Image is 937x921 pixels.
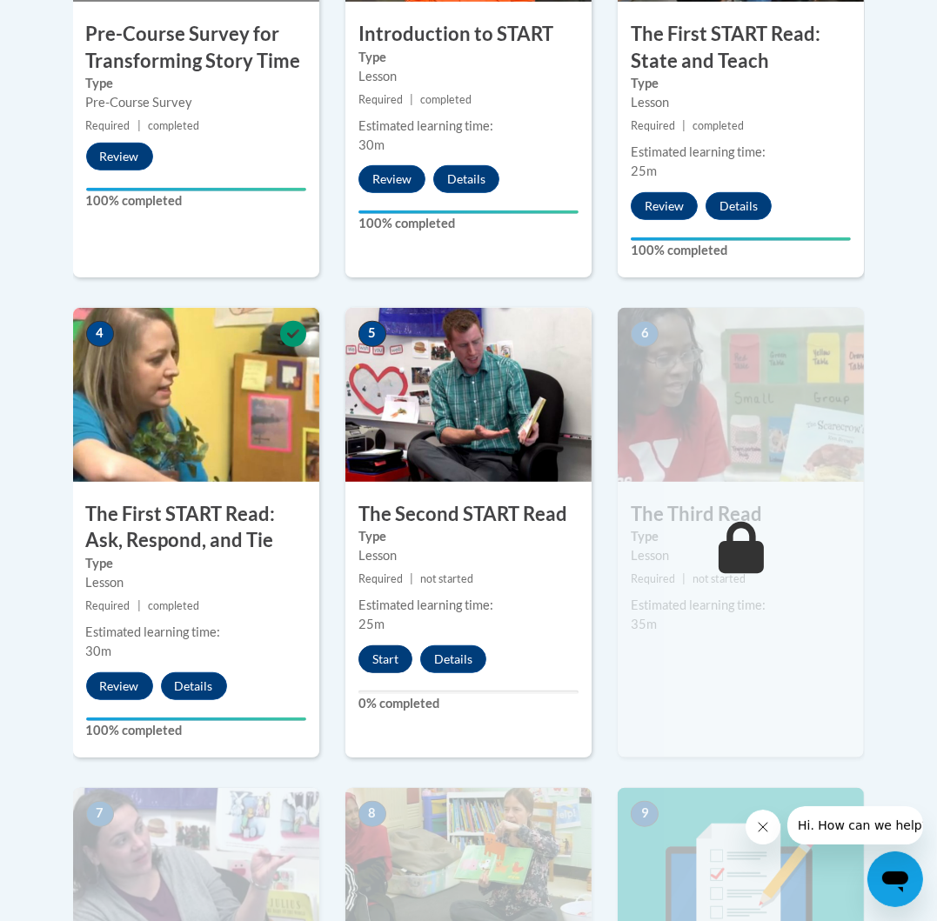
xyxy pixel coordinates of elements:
[86,321,114,347] span: 4
[618,308,864,482] img: Course Image
[358,617,385,631] span: 25m
[86,721,306,740] label: 100% completed
[631,617,657,631] span: 35m
[420,572,473,585] span: not started
[787,806,923,844] iframe: Message from company
[410,572,413,585] span: |
[631,527,851,546] label: Type
[682,572,686,585] span: |
[420,645,486,673] button: Details
[86,93,306,112] div: Pre-Course Survey
[137,119,141,132] span: |
[86,143,153,170] button: Review
[73,308,319,482] img: Course Image
[345,21,592,48] h3: Introduction to START
[631,241,851,260] label: 100% completed
[358,210,579,214] div: Your progress
[706,192,772,220] button: Details
[161,672,227,700] button: Details
[867,851,923,907] iframe: Button to launch messaging window
[148,599,199,612] span: completed
[86,188,306,191] div: Your progress
[631,164,657,178] span: 25m
[358,596,579,615] div: Estimated learning time:
[10,12,141,26] span: Hi. How can we help?
[358,48,579,67] label: Type
[631,119,675,132] span: Required
[86,573,306,592] div: Lesson
[345,501,592,528] h3: The Second START Read
[631,74,851,93] label: Type
[86,191,306,210] label: 100% completed
[693,119,745,132] span: completed
[358,546,579,565] div: Lesson
[358,694,579,713] label: 0% completed
[358,137,385,152] span: 30m
[86,801,114,827] span: 7
[631,596,851,615] div: Estimated learning time:
[86,623,306,642] div: Estimated learning time:
[358,527,579,546] label: Type
[631,572,675,585] span: Required
[631,801,659,827] span: 9
[345,308,592,482] img: Course Image
[746,810,780,844] iframe: Close message
[618,21,864,75] h3: The First START Read: State and Teach
[86,119,131,132] span: Required
[693,572,746,585] span: not started
[358,645,412,673] button: Start
[137,599,141,612] span: |
[86,644,112,658] span: 30m
[631,93,851,112] div: Lesson
[73,501,319,555] h3: The First START Read: Ask, Respond, and Tie
[631,192,698,220] button: Review
[73,21,319,75] h3: Pre-Course Survey for Transforming Story Time
[358,572,403,585] span: Required
[358,117,579,136] div: Estimated learning time:
[358,214,579,233] label: 100% completed
[631,546,851,565] div: Lesson
[358,93,403,106] span: Required
[631,237,851,241] div: Your progress
[358,321,386,347] span: 5
[86,74,306,93] label: Type
[433,165,499,193] button: Details
[86,554,306,573] label: Type
[148,119,199,132] span: completed
[86,672,153,700] button: Review
[410,93,413,106] span: |
[631,143,851,162] div: Estimated learning time:
[358,801,386,827] span: 8
[358,165,425,193] button: Review
[631,321,659,347] span: 6
[358,67,579,86] div: Lesson
[618,501,864,528] h3: The Third Read
[86,717,306,721] div: Your progress
[420,93,472,106] span: completed
[86,599,131,612] span: Required
[682,119,686,132] span: |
